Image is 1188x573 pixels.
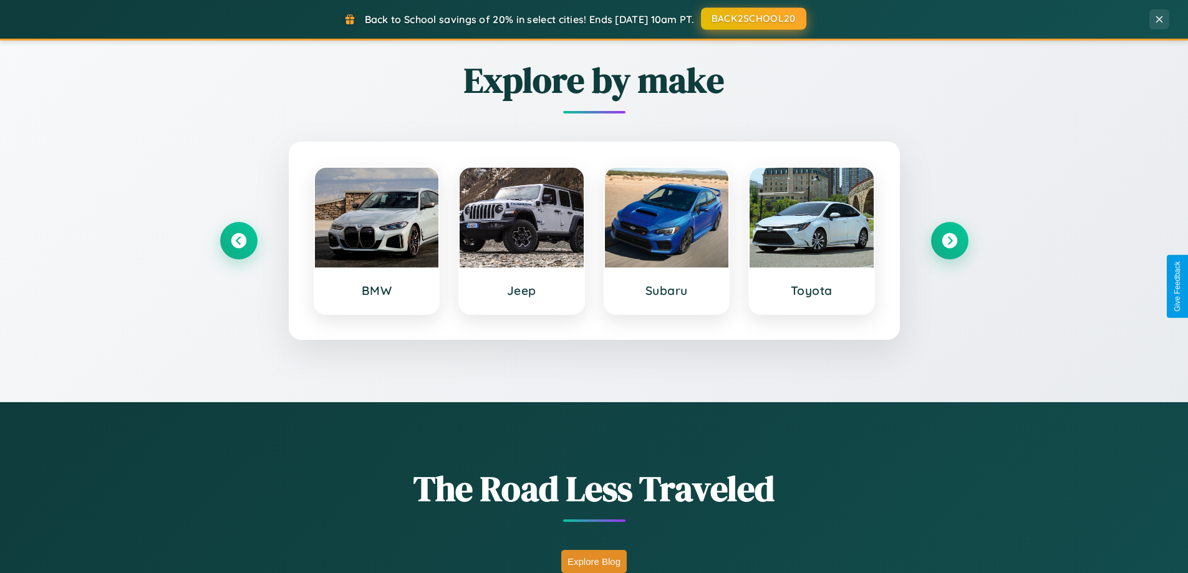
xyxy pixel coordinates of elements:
h3: Jeep [472,283,571,298]
span: Back to School savings of 20% in select cities! Ends [DATE] 10am PT. [365,13,694,26]
h3: BMW [327,283,427,298]
h1: The Road Less Traveled [220,465,968,513]
h2: Explore by make [220,56,968,104]
button: BACK2SCHOOL20 [701,7,806,30]
button: Explore Blog [561,550,627,573]
h3: Toyota [762,283,861,298]
h3: Subaru [617,283,717,298]
div: Give Feedback [1173,261,1182,312]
